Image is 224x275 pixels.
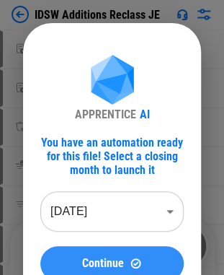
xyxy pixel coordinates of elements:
div: APPRENTICE [75,108,136,121]
span: Continue [82,258,124,269]
div: [DATE] [40,191,184,232]
div: You have an automation ready for this file! Select a closing month to launch it [40,136,184,177]
img: Apprentice AI [84,55,141,108]
img: Continue [130,257,142,269]
div: AI [140,108,150,121]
